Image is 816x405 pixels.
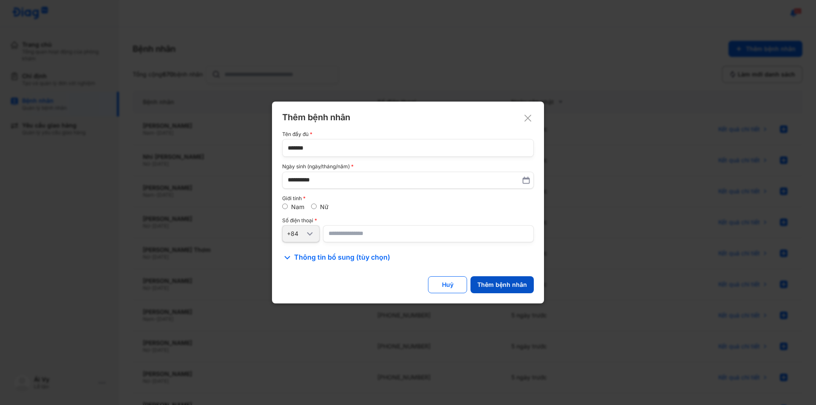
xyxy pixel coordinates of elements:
div: Tên đầy đủ [282,131,534,137]
button: Thêm bệnh nhân [470,276,534,293]
div: Thêm bệnh nhân [477,281,527,289]
label: Nam [291,203,304,210]
button: Huỷ [428,276,467,293]
div: +84 [287,230,305,238]
span: Thông tin bổ sung (tùy chọn) [294,252,390,263]
div: Thêm bệnh nhân [282,112,534,123]
div: Số điện thoại [282,218,534,224]
label: Nữ [320,203,329,210]
div: Giới tính [282,195,534,201]
div: Ngày sinh (ngày/tháng/năm) [282,164,534,170]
